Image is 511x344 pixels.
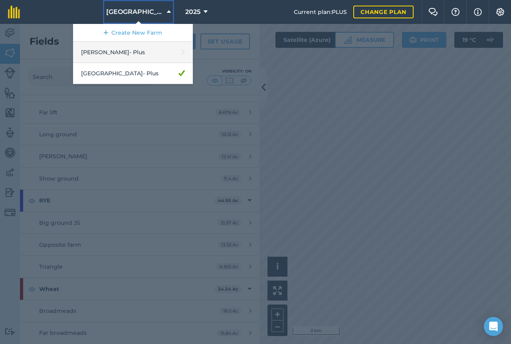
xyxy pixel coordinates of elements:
[294,8,347,16] span: Current plan : PLUS
[73,24,193,42] a: Create New Farm
[73,63,193,84] a: [GEOGRAPHIC_DATA]- Plus
[353,6,414,18] a: Change plan
[495,8,505,16] img: A cog icon
[484,317,503,336] div: Open Intercom Messenger
[451,8,460,16] img: A question mark icon
[185,7,200,17] span: 2025
[474,7,482,17] img: svg+xml;base64,PHN2ZyB4bWxucz0iaHR0cDovL3d3dy53My5vcmcvMjAwMC9zdmciIHdpZHRoPSIxNyIgaGVpZ2h0PSIxNy...
[106,7,164,17] span: [GEOGRAPHIC_DATA]
[73,42,193,63] a: [PERSON_NAME]- Plus
[428,8,438,16] img: Two speech bubbles overlapping with the left bubble in the forefront
[8,6,20,18] img: fieldmargin Logo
